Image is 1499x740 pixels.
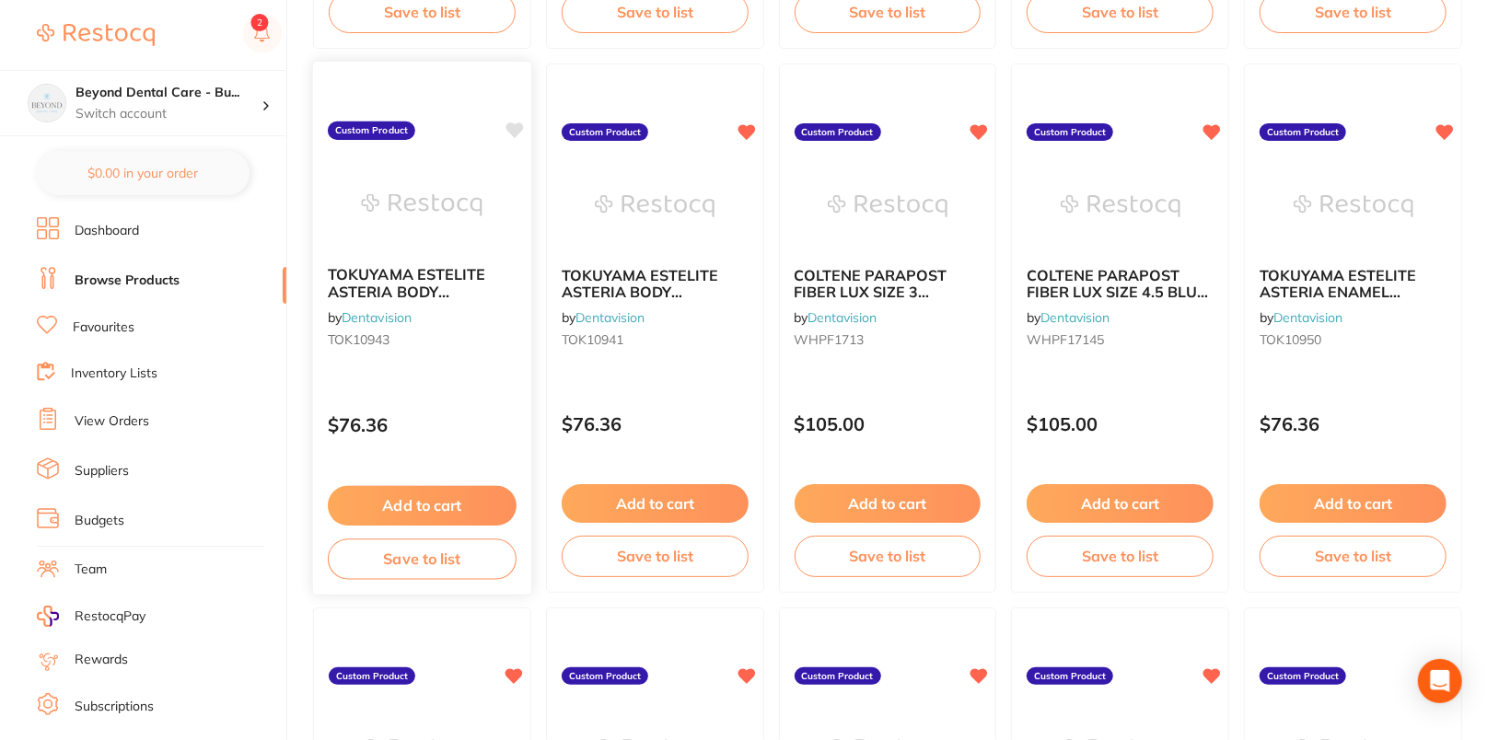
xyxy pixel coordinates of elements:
b: TOKUYAMA ESTELITE ASTERIA ENAMEL RESTORATIVE SYRINGE YE 4G [1260,267,1447,301]
label: Custom Product [562,667,648,686]
span: TOKUYAMA ESTELITE ASTERIA ENAMEL RESTORATIVE SYRINGE YE 4G [1260,266,1431,335]
label: Custom Product [562,123,648,142]
a: Dentavision [808,309,877,326]
button: Add to cart [562,484,749,523]
button: $0.00 in your order [37,151,250,195]
b: TOKUYAMA ESTELITE ASTERIA BODY RESTORATIVE SYRINGE A3B 4g [328,266,517,300]
button: Add to cart [1260,484,1447,523]
h4: Beyond Dental Care - Burpengary [76,84,261,102]
span: WHPF1713 [795,331,865,348]
span: by [562,309,645,326]
a: Dentavision [1040,309,1110,326]
p: $76.36 [1260,413,1447,434]
button: Save to list [795,536,982,576]
span: COLTENE PARAPOST FIBER LUX SIZE 4.5 BLUE (5) [1027,266,1208,318]
p: Switch account [76,105,261,123]
button: Save to list [328,538,517,580]
label: Custom Product [1260,123,1346,142]
img: TOKUYAMA ESTELITE ASTERIA BODY RESTORATIVE SYRINGE A3B 4g [362,158,482,251]
button: Save to list [1027,536,1214,576]
span: by [795,309,877,326]
span: TOKUYAMA ESTELITE ASTERIA BODY RESTORATIVE SYRINGE A1B 4g [562,266,733,335]
img: COLTENE PARAPOST FIBER LUX SIZE 3 BROWN (5) [828,160,947,252]
button: Add to cart [795,484,982,523]
label: Custom Product [329,667,415,686]
a: Browse Products [75,272,180,290]
a: Dentavision [1273,309,1342,326]
a: Favourites [73,318,134,337]
a: Subscriptions [75,698,154,716]
a: Dentavision [342,308,412,325]
label: Custom Product [795,667,881,686]
span: TOK10941 [562,331,623,348]
b: COLTENE PARAPOST FIBER LUX SIZE 4.5 BLUE (5) [1027,267,1214,301]
span: TOK10950 [1260,331,1321,348]
a: Restocq Logo [37,14,155,56]
span: by [1027,309,1110,326]
a: View Orders [75,412,149,431]
button: Save to list [1260,536,1447,576]
span: by [1260,309,1342,326]
button: Add to cart [1027,484,1214,523]
a: Rewards [75,651,128,669]
p: $105.00 [1027,413,1214,434]
a: RestocqPay [37,606,145,627]
b: TOKUYAMA ESTELITE ASTERIA BODY RESTORATIVE SYRINGE A1B 4g [562,267,749,301]
p: $76.36 [328,414,517,435]
b: COLTENE PARAPOST FIBER LUX SIZE 3 BROWN (5) [795,267,982,301]
span: RestocqPay [75,607,145,626]
img: COLTENE PARAPOST FIBER LUX SIZE 4.5 BLUE (5) [1061,160,1180,252]
button: Add to cart [328,486,517,526]
label: Custom Product [795,123,881,142]
a: Budgets [75,512,124,530]
img: Beyond Dental Care - Burpengary [29,85,65,121]
img: Restocq Logo [37,24,155,46]
span: TOKUYAMA ESTELITE ASTERIA BODY RESTORATIVE SYRINGE A3B 4g [328,265,501,335]
span: TOK10943 [328,331,390,348]
a: Inventory Lists [71,364,157,383]
img: RestocqPay [37,606,59,627]
span: WHPF17145 [1027,331,1104,348]
a: Suppliers [75,462,129,480]
label: Custom Product [1027,667,1113,686]
label: Custom Product [1027,123,1113,142]
span: by [328,308,412,325]
label: Custom Product [1260,667,1346,686]
img: TOKUYAMA ESTELITE ASTERIA ENAMEL RESTORATIVE SYRINGE YE 4G [1294,160,1413,252]
img: TOKUYAMA ESTELITE ASTERIA BODY RESTORATIVE SYRINGE A1B 4g [595,160,715,252]
p: $105.00 [795,413,982,434]
button: Save to list [562,536,749,576]
a: Dashboard [75,222,139,240]
a: Dentavision [575,309,645,326]
span: COLTENE PARAPOST FIBER LUX SIZE 3 BROWN (5) [795,266,947,318]
label: Custom Product [328,121,415,140]
p: $76.36 [562,413,749,434]
a: Team [75,561,107,579]
div: Open Intercom Messenger [1418,659,1462,703]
